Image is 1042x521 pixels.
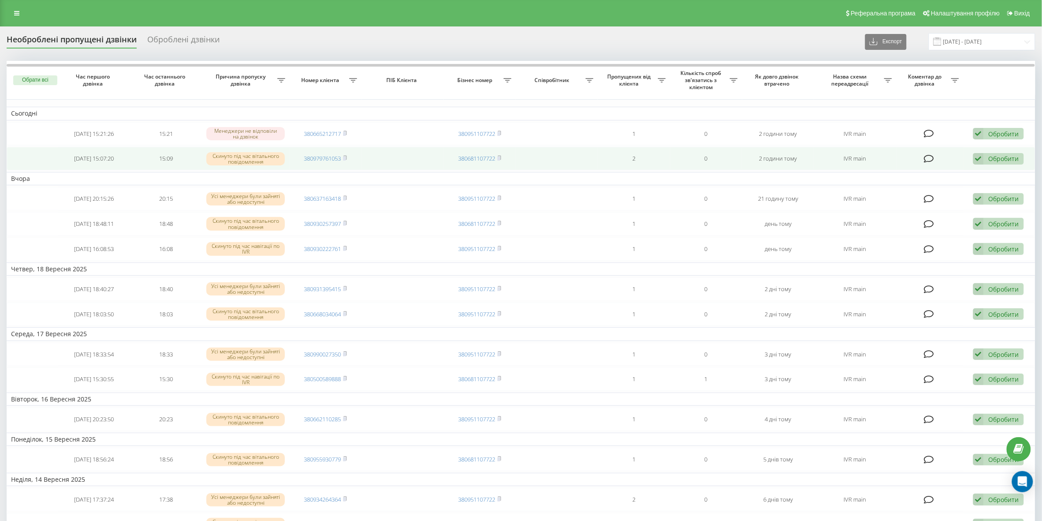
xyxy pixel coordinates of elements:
span: Вихід [1015,10,1030,17]
div: Скинуто під час навігації по IVR [206,242,285,255]
a: 380990027350 [304,350,341,358]
a: 380662110285 [304,415,341,423]
td: 2 [598,147,670,170]
a: 380637163418 [304,195,341,202]
td: 2 години тому [742,122,814,146]
a: 380500589888 [304,375,341,383]
td: 16:08 [130,237,202,261]
td: Вівторок, 16 Вересня 2025 [7,393,1035,406]
td: [DATE] 18:03:50 [58,303,130,326]
td: 1 [598,187,670,210]
td: 4 дні тому [742,408,814,431]
td: 0 [670,448,742,471]
span: Час першого дзвінка [66,73,123,87]
div: Усі менеджери були зайняті або недоступні [206,493,285,506]
td: 2 [598,488,670,511]
td: 18:03 [130,303,202,326]
td: [DATE] 16:08:53 [58,237,130,261]
td: 1 [598,367,670,391]
div: Усі менеджери були зайняті або недоступні [206,192,285,206]
td: [DATE] 17:37:24 [58,488,130,511]
div: Оброблені дзвінки [147,35,220,49]
span: Номер клієнта [294,77,349,84]
td: 0 [670,277,742,301]
td: IVR main [814,212,896,236]
a: 380951107722 [458,310,495,318]
button: Обрати всі [13,75,57,85]
td: 17:38 [130,488,202,511]
td: 2 дні тому [742,303,814,326]
a: 380979761053 [304,154,341,162]
div: Скинуто під час вітального повідомлення [206,152,285,165]
td: 20:23 [130,408,202,431]
td: [DATE] 18:56:24 [58,448,130,471]
div: Скинуто під час вітального повідомлення [206,453,285,466]
div: Обробити [989,310,1019,319]
a: 380665212717 [304,130,341,138]
td: 0 [670,303,742,326]
span: ПІБ Клієнта [370,77,436,84]
a: 380951107722 [458,350,495,358]
div: Скинуто під час вітального повідомлення [206,307,285,321]
a: 380951107722 [458,495,495,503]
td: Четвер, 18 Вересня 2025 [7,262,1035,276]
td: 3 дні тому [742,367,814,391]
a: 380930222761 [304,245,341,253]
td: 18:40 [130,277,202,301]
div: Обробити [989,350,1019,359]
a: 380681107722 [458,220,495,228]
td: 1 [670,367,742,391]
div: Обробити [989,245,1019,253]
button: Експорт [865,34,907,50]
span: Час останнього дзвінка [138,73,194,87]
td: [DATE] 15:30:55 [58,367,130,391]
div: Обробити [989,375,1019,383]
div: Обробити [989,455,1019,464]
a: 380931395415 [304,285,341,293]
div: Скинуто під час вітального повідомлення [206,413,285,426]
td: [DATE] 18:33:54 [58,343,130,366]
span: Кількість спроб зв'язатись з клієнтом [675,70,730,90]
a: 380668034064 [304,310,341,318]
a: 380951107722 [458,195,495,202]
td: IVR main [814,147,896,170]
td: 1 [598,237,670,261]
td: IVR main [814,448,896,471]
div: Обробити [989,195,1019,203]
td: 20:15 [130,187,202,210]
td: 18:48 [130,212,202,236]
td: 15:09 [130,147,202,170]
td: [DATE] 15:21:26 [58,122,130,146]
a: 380951107722 [458,285,495,293]
td: 1 [598,343,670,366]
td: IVR main [814,367,896,391]
td: 1 [598,122,670,146]
span: Причина пропуску дзвінка [206,73,277,87]
td: 1 [598,212,670,236]
a: 380934264364 [304,495,341,503]
span: Реферальна програма [851,10,916,17]
span: Назва схеми переадресації [818,73,884,87]
td: Неділя, 14 Вересня 2025 [7,473,1035,486]
td: 1 [598,277,670,301]
td: IVR main [814,277,896,301]
td: Сьогодні [7,107,1035,120]
a: 380930257397 [304,220,341,228]
td: Понеділок, 15 Вересня 2025 [7,433,1035,446]
td: 3 дні тому [742,343,814,366]
span: Коментар до дзвінка [901,73,951,87]
td: 6 днів тому [742,488,814,511]
td: Вчора [7,172,1035,185]
td: Середа, 17 Вересня 2025 [7,327,1035,341]
td: 0 [670,343,742,366]
td: 18:33 [130,343,202,366]
td: IVR main [814,122,896,146]
a: 380955930779 [304,455,341,463]
td: 0 [670,408,742,431]
td: 15:21 [130,122,202,146]
td: 0 [670,147,742,170]
td: IVR main [814,303,896,326]
td: [DATE] 18:40:27 [58,277,130,301]
td: 0 [670,187,742,210]
a: 380681107722 [458,455,495,463]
